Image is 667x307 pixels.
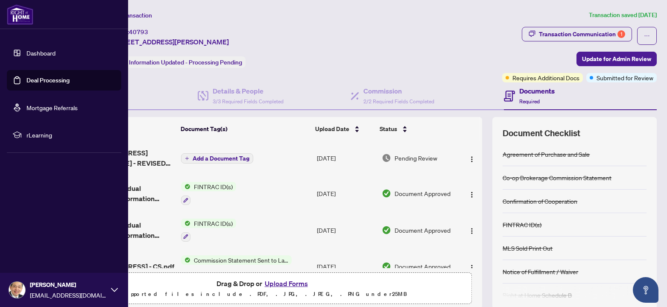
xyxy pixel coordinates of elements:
span: Required [519,98,540,105]
button: Logo [465,223,479,237]
p: Supported files include .PDF, .JPG, .JPEG, .PNG under 25 MB [60,289,466,299]
span: L-[STREET_ADDRESS][PERSON_NAME] [106,37,229,47]
button: Add a Document Tag [181,153,253,164]
img: Status Icon [181,219,190,228]
button: Update for Admin Review [576,52,657,66]
img: Status Icon [181,255,190,265]
button: Open asap [633,277,658,303]
button: Logo [465,187,479,200]
article: Transaction saved [DATE] [589,10,657,20]
div: MLS Sold Print Out [503,243,553,253]
img: Logo [468,228,475,234]
span: Commission Statement Sent to Lawyer [190,255,292,265]
img: Document Status [382,262,391,271]
button: Status IconFINTRAC ID(s) [181,182,236,205]
span: Drag & Drop or [216,278,310,289]
div: 1 [617,30,625,38]
a: Mortgage Referrals [26,104,78,111]
div: Notice of Fulfillment / Waiver [503,267,578,276]
div: Confirmation of Cooperation [503,196,577,206]
span: Upload Date [315,124,349,134]
img: Document Status [382,225,391,235]
button: Logo [465,151,479,165]
img: Logo [468,191,475,198]
span: Submitted for Review [597,73,653,82]
span: 2/2 Required Fields Completed [363,98,434,105]
span: Document Approved [395,262,451,271]
th: Document Tag(s) [177,117,312,141]
td: [DATE] [313,249,378,285]
h4: Details & People [213,86,284,96]
span: FINTRAC ID(s) [190,219,236,228]
span: Add a Document Tag [193,155,249,161]
span: Update for Admin Review [582,52,651,66]
span: Status [380,124,397,134]
span: ellipsis [644,33,650,39]
h4: Commission [363,86,434,96]
span: FINTRAC ID(s) [190,182,236,191]
h4: Documents [519,86,555,96]
button: Status IconFINTRAC ID(s) [181,219,236,242]
span: [EMAIL_ADDRESS][DOMAIN_NAME] [30,290,107,300]
div: FINTRAC ID(s) [503,220,541,229]
span: Document Approved [395,225,451,235]
img: Document Status [382,189,391,198]
a: Dashboard [26,49,56,57]
img: logo [7,4,33,25]
span: Document Checklist [503,127,580,139]
th: Upload Date [312,117,376,141]
div: Transaction Communication [539,27,625,41]
img: Logo [468,264,475,271]
img: Document Status [382,153,391,163]
th: Status [376,117,457,141]
img: Profile Icon [9,282,25,298]
div: Co-op Brokerage Commission Statement [503,173,611,182]
span: plus [185,156,189,161]
td: [DATE] [313,141,378,175]
td: [DATE] [313,212,378,249]
span: Pending Review [395,153,437,163]
a: Deal Processing [26,76,70,84]
button: Add a Document Tag [181,153,253,164]
button: Logo [465,260,479,273]
span: View Transaction [106,12,152,19]
span: Drag & Drop orUpload FormsSupported files include .PDF, .JPG, .JPEG, .PNG under25MB [55,273,471,304]
span: rLearning [26,130,115,140]
button: Upload Forms [262,278,310,289]
img: Status Icon [181,182,190,191]
td: [DATE] [313,175,378,212]
div: Agreement of Purchase and Sale [503,149,590,159]
span: Requires Additional Docs [512,73,579,82]
span: 3/3 Required Fields Completed [213,98,284,105]
span: Document Approved [395,189,451,198]
span: 40793 [129,28,148,36]
span: Information Updated - Processing Pending [129,58,242,66]
button: Status IconCommission Statement Sent to Lawyer [181,255,292,278]
img: Logo [468,156,475,163]
span: [PERSON_NAME] [30,280,107,289]
div: Status: [106,56,246,68]
button: Transaction Communication1 [522,27,632,41]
